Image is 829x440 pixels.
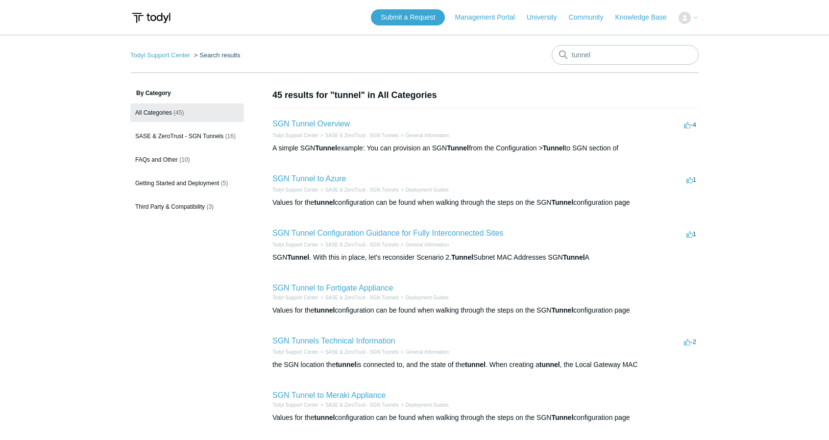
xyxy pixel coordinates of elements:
[130,127,244,146] a: SASE & ZeroTrust - SGN Tunnels (16)
[371,9,445,25] a: Submit a Request
[272,132,318,139] li: Todyl Support Center
[135,109,172,116] span: All Categories
[179,156,190,163] span: (10)
[569,12,613,23] a: Community
[272,229,503,237] a: SGN Tunnel Configuration Guidance for Fully Interconnected Sites
[686,176,696,183] span: 1
[406,295,449,300] a: Deployment Guides
[615,12,677,23] a: Knowledge Base
[130,150,244,169] a: FAQs and Other (10)
[551,414,573,421] em: Tunnel
[325,242,399,247] a: SASE & ZeroTrust - SGN Tunnels
[455,12,525,23] a: Management Portal
[315,144,337,152] em: Tunnel
[135,133,223,140] span: SASE & ZeroTrust - SGN Tunnels
[206,203,214,210] span: (3)
[318,241,399,248] li: SASE & ZeroTrust - SGN Tunnels
[221,180,228,187] span: (5)
[551,306,573,314] em: Tunnel
[527,12,566,23] a: University
[130,197,244,216] a: Third Party & Compatibility (3)
[447,144,469,152] em: Tunnel
[399,132,449,139] li: General Information
[318,132,399,139] li: SASE & ZeroTrust - SGN Tunnels
[272,143,699,153] div: A simple SGN example: You can provision an SGN from the Configuration > to SGN section of
[552,45,699,65] input: Search
[272,360,699,370] div: the SGN location the is connected to, and the state of the . When creating a , the Local Gateway MAC
[399,294,449,301] li: Deployment Guides
[272,294,318,301] li: Todyl Support Center
[130,51,192,59] li: Todyl Support Center
[399,241,449,248] li: General Information
[465,361,486,368] em: tunnel
[318,186,399,194] li: SASE & ZeroTrust - SGN Tunnels
[272,241,318,248] li: Todyl Support Center
[272,413,699,423] div: Values for the configuration can be found when walking through the steps on the SGN configuration...
[451,253,473,261] em: Tunnel
[135,203,205,210] span: Third Party & Compatibility
[130,51,190,59] a: Todyl Support Center
[272,284,393,292] a: SGN Tunnel to Fortigate Appliance
[272,242,318,247] a: Todyl Support Center
[135,156,178,163] span: FAQs and Other
[325,187,399,193] a: SASE & ZeroTrust - SGN Tunnels
[314,414,335,421] em: tunnel
[325,349,399,355] a: SASE & ZeroTrust - SGN Tunnels
[563,253,585,261] em: Tunnel
[272,337,395,345] a: SGN Tunnels Technical Information
[272,295,318,300] a: Todyl Support Center
[325,402,399,408] a: SASE & ZeroTrust - SGN Tunnels
[130,89,244,98] h3: By Category
[130,103,244,122] a: All Categories (45)
[272,349,318,355] a: Todyl Support Center
[336,361,356,368] em: tunnel
[130,174,244,193] a: Getting Started and Deployment (5)
[406,349,449,355] a: General Information
[135,180,219,187] span: Getting Started and Deployment
[272,391,386,399] a: SGN Tunnel to Meraki Appliance
[272,252,699,263] div: SGN . With this in place, let's reconsider Scenario 2. Subnet MAC Addresses SGN A
[318,401,399,409] li: SASE & ZeroTrust - SGN Tunnels
[272,133,318,138] a: Todyl Support Center
[406,187,449,193] a: Deployment Guides
[399,401,449,409] li: Deployment Guides
[272,120,350,128] a: SGN Tunnel Overview
[225,133,236,140] span: (16)
[272,401,318,409] li: Todyl Support Center
[686,230,696,238] span: 1
[314,198,335,206] em: tunnel
[406,402,449,408] a: Deployment Guides
[173,109,184,116] span: (45)
[272,348,318,356] li: Todyl Support Center
[314,306,335,314] em: tunnel
[130,9,172,27] img: Todyl Support Center Help Center home page
[272,197,699,208] div: Values for the configuration can be found when walking through the steps on the SGN configuration...
[551,198,573,206] em: Tunnel
[325,295,399,300] a: SASE & ZeroTrust - SGN Tunnels
[318,348,399,356] li: SASE & ZeroTrust - SGN Tunnels
[543,144,565,152] em: Tunnel
[272,174,346,183] a: SGN Tunnel to Azure
[287,253,309,261] em: Tunnel
[272,186,318,194] li: Todyl Support Center
[406,133,449,138] a: General Information
[192,51,241,59] li: Search results
[399,348,449,356] li: General Information
[399,186,449,194] li: Deployment Guides
[272,402,318,408] a: Todyl Support Center
[539,361,560,368] em: tunnel
[272,187,318,193] a: Todyl Support Center
[325,133,399,138] a: SASE & ZeroTrust - SGN Tunnels
[684,338,696,345] span: -2
[684,121,696,128] span: -4
[318,294,399,301] li: SASE & ZeroTrust - SGN Tunnels
[272,89,699,102] h1: 45 results for "tunnel" in All Categories
[272,305,699,316] div: Values for the configuration can be found when walking through the steps on the SGN configuration...
[406,242,449,247] a: General Information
